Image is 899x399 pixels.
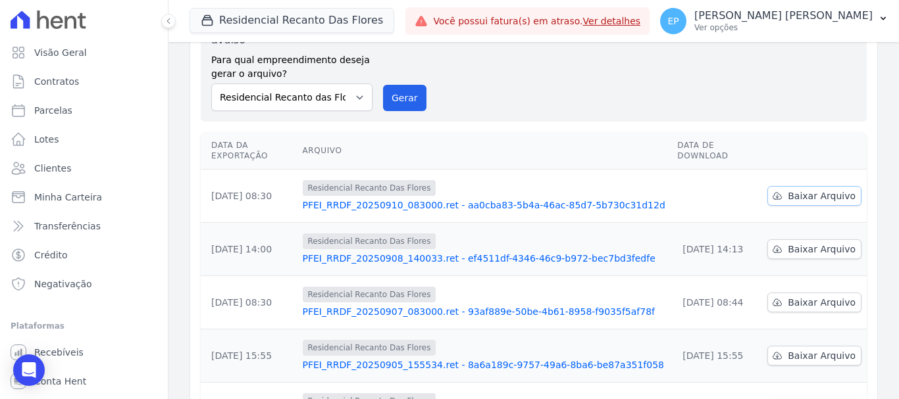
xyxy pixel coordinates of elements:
[13,354,45,386] div: Open Intercom Messenger
[433,14,640,28] span: Você possui fatura(s) em atraso.
[201,132,297,170] th: Data da Exportação
[672,132,762,170] th: Data de Download
[672,329,762,383] td: [DATE] 15:55
[190,8,394,33] button: Residencial Recanto Das Flores
[383,85,426,111] button: Gerar
[303,287,436,302] span: Residencial Recanto Das Flores
[34,133,59,146] span: Lotes
[5,39,163,66] a: Visão Geral
[34,191,102,204] span: Minha Carteira
[5,242,163,268] a: Crédito
[5,68,163,95] a: Contratos
[303,305,667,318] a: PFEI_RRDF_20250907_083000.ret - 93af889e-50be-4b61-8958-f9035f5af78f
[767,293,861,312] a: Baixar Arquivo
[5,97,163,124] a: Parcelas
[34,220,101,233] span: Transferências
[5,213,163,239] a: Transferências
[5,271,163,297] a: Negativação
[694,22,873,33] p: Ver opções
[788,296,856,309] span: Baixar Arquivo
[303,199,667,212] a: PFEI_RRDF_20250910_083000.ret - aa0cba83-5b4a-46ac-85d7-5b730c31d12d
[34,75,79,88] span: Contratos
[5,155,163,181] a: Clientes
[303,358,667,371] a: PFEI_RRDF_20250905_155534.ret - 8a6a189c-9757-49a6-8ba6-be87a351f058
[201,223,297,276] td: [DATE] 14:00
[34,46,87,59] span: Visão Geral
[303,252,667,265] a: PFEI_RRDF_20250908_140033.ret - ef4511df-4346-46c9-b972-bec7bd3fedfe
[667,16,679,26] span: EP
[34,346,84,359] span: Recebíveis
[201,170,297,223] td: [DATE] 08:30
[5,126,163,153] a: Lotes
[201,329,297,383] td: [DATE] 15:55
[303,180,436,196] span: Residencial Recanto Das Flores
[650,3,899,39] button: EP [PERSON_NAME] [PERSON_NAME] Ver opções
[34,104,72,117] span: Parcelas
[5,368,163,394] a: Conta Hent
[34,375,86,388] span: Conta Hent
[211,48,372,81] label: Para qual empreendimento deseja gerar o arquivo?
[5,339,163,365] a: Recebíveis
[5,184,163,210] a: Minha Carteira
[788,189,856,202] span: Baixar Arquivo
[767,239,861,259] a: Baixar Arquivo
[11,318,157,334] div: Plataformas
[297,132,673,170] th: Arquivo
[303,340,436,356] span: Residencial Recanto Das Flores
[303,233,436,249] span: Residencial Recanto Das Flores
[34,277,92,291] span: Negativação
[694,9,873,22] p: [PERSON_NAME] [PERSON_NAME]
[767,186,861,206] a: Baixar Arquivo
[583,16,641,26] a: Ver detalhes
[788,243,856,256] span: Baixar Arquivo
[788,349,856,362] span: Baixar Arquivo
[201,276,297,329] td: [DATE] 08:30
[34,248,68,262] span: Crédito
[767,346,861,365] a: Baixar Arquivo
[672,276,762,329] td: [DATE] 08:44
[34,162,71,175] span: Clientes
[672,223,762,276] td: [DATE] 14:13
